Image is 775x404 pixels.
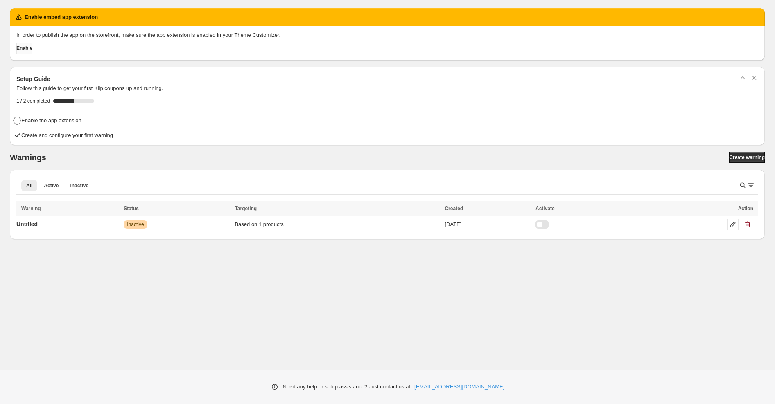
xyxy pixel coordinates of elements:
[235,220,440,229] div: Based on 1 products
[535,206,555,211] span: Activate
[16,45,32,52] span: Enable
[21,117,81,125] h4: Enable the app extension
[70,182,88,189] span: Inactive
[21,131,113,139] h4: Create and configure your first warning
[729,154,765,161] span: Create warning
[16,75,50,83] h3: Setup Guide
[729,152,765,163] a: Create warning
[739,180,755,191] button: Search and filter results
[738,206,753,211] span: Action
[26,182,32,189] span: All
[25,13,98,21] h2: Enable embed app extension
[16,98,50,104] span: 1 / 2 completed
[445,220,531,229] div: [DATE]
[16,31,758,39] p: In order to publish the app on the storefront, make sure the app extension is enabled in your The...
[124,206,139,211] span: Status
[235,206,257,211] span: Targeting
[16,218,38,231] a: Untitled
[127,221,144,228] span: Inactive
[414,383,504,391] a: [EMAIL_ADDRESS][DOMAIN_NAME]
[16,43,32,54] button: Enable
[16,220,38,228] p: Untitled
[10,153,46,162] h2: Warnings
[16,84,758,92] p: Follow this guide to get your first Klip coupons up and running.
[445,206,463,211] span: Created
[44,182,59,189] span: Active
[21,206,41,211] span: Warning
